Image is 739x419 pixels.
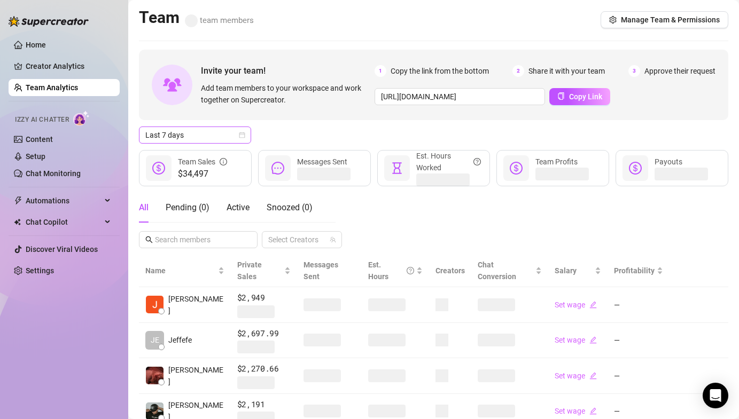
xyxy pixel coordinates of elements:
[528,65,605,77] span: Share it with your team
[168,334,192,346] span: Jeffefe
[557,92,565,100] span: copy
[26,169,81,178] a: Chat Monitoring
[139,201,149,214] div: All
[166,201,209,214] div: Pending ( 0 )
[26,152,45,161] a: Setup
[15,115,69,125] span: Izzy AI Chatter
[145,265,216,276] span: Name
[512,65,524,77] span: 2
[330,236,336,243] span: team
[271,162,284,175] span: message
[145,127,245,143] span: Last 7 days
[407,259,414,282] span: question-circle
[185,15,254,25] span: team members
[644,65,715,77] span: Approve their request
[9,16,89,27] img: logo-BBDzfeDw.svg
[237,260,262,281] span: Private Sales
[155,234,243,246] input: Search members
[178,156,227,168] div: Team Sales
[655,157,682,166] span: Payouts
[304,260,338,281] span: Messages Sent
[26,266,54,275] a: Settings
[555,301,597,309] a: Set wageedit
[614,266,655,275] span: Profitability
[151,334,159,346] span: JE
[703,383,728,408] div: Open Intercom Messenger
[629,162,642,175] span: dollar-circle
[26,214,102,231] span: Chat Copilot
[139,255,231,287] th: Name
[26,41,46,49] a: Home
[237,362,291,375] span: $2,270.66
[368,259,414,282] div: Est. Hours
[220,156,227,168] span: info-circle
[589,372,597,380] span: edit
[555,336,597,344] a: Set wageedit
[14,218,21,226] img: Chat Copilot
[416,150,481,173] div: Est. Hours Worked
[555,266,577,275] span: Salary
[297,157,347,166] span: Messages Sent
[589,301,597,309] span: edit
[201,64,375,77] span: Invite your team!
[145,236,153,243] span: search
[589,336,597,344] span: edit
[535,157,578,166] span: Team Profits
[510,162,523,175] span: dollar-circle
[26,135,53,144] a: Content
[152,162,165,175] span: dollar-circle
[628,65,640,77] span: 3
[168,293,224,317] span: [PERSON_NAME]
[601,11,728,28] button: Manage Team & Permissions
[478,260,516,281] span: Chat Conversion
[26,192,102,209] span: Automations
[391,162,403,175] span: hourglass
[26,245,98,254] a: Discover Viral Videos
[609,16,617,23] span: setting
[621,15,720,24] span: Manage Team & Permissions
[473,150,481,173] span: question-circle
[375,65,386,77] span: 1
[608,358,670,394] td: —
[227,202,250,212] span: Active
[146,296,164,313] img: Josua Escabarte
[237,327,291,340] span: $2,697.99
[549,88,610,105] button: Copy Link
[239,132,245,138] span: calendar
[429,255,471,287] th: Creators
[178,168,227,180] span: $34,497
[555,371,597,380] a: Set wageedit
[267,202,313,212] span: Snoozed ( 0 )
[168,364,224,388] span: [PERSON_NAME]
[201,82,370,106] span: Add team members to your workspace and work together on Supercreator.
[237,398,291,411] span: $2,191
[14,196,22,205] span: thunderbolt
[73,110,90,126] img: AI Chatter
[146,367,164,384] img: Nobert Calimpon
[26,58,111,75] a: Creator Analytics
[237,291,291,304] span: $2,949
[608,323,670,359] td: —
[139,7,254,28] h2: Team
[391,65,489,77] span: Copy the link from the bottom
[608,287,670,323] td: —
[589,407,597,415] span: edit
[569,92,602,101] span: Copy Link
[555,407,597,415] a: Set wageedit
[26,83,78,92] a: Team Analytics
